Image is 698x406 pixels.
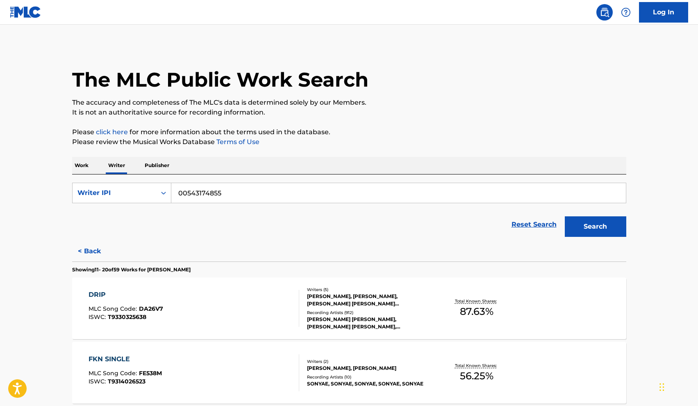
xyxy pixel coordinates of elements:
[507,216,561,234] a: Reset Search
[307,310,431,316] div: Recording Artists ( 912 )
[96,128,128,136] a: click here
[657,367,698,406] iframe: Chat Widget
[72,137,626,147] p: Please review the Musical Works Database
[77,188,151,198] div: Writer IPI
[139,305,163,312] span: DA26V7
[307,316,431,330] div: [PERSON_NAME] [PERSON_NAME], [PERSON_NAME] [PERSON_NAME],[PERSON_NAME], NOODAH05, [PERSON_NAME] [...
[307,374,431,380] div: Recording Artists ( 10 )
[215,138,259,146] a: Terms of Use
[639,2,688,23] a: Log In
[659,375,664,399] div: Drag
[89,290,163,300] div: DRIP
[106,157,127,174] p: Writer
[142,157,172,174] p: Publisher
[89,313,108,321] span: ISWC :
[72,67,368,92] h1: The MLC Public Work Search
[139,369,162,377] span: FE538M
[108,313,146,321] span: T9330325638
[307,293,431,307] div: [PERSON_NAME], [PERSON_NAME], [PERSON_NAME] [PERSON_NAME] [PERSON_NAME] [PERSON_NAME]
[72,127,626,137] p: Please for more information about the terms used in the database.
[10,6,41,18] img: MLC Logo
[621,7,631,17] img: help
[618,4,634,21] div: Help
[72,98,626,108] p: The accuracy and completeness of The MLC's data is determined solely by our Members.
[108,378,146,385] span: T9314026523
[72,183,626,241] form: Search Form
[89,378,108,385] span: ISWC :
[72,241,121,261] button: < Back
[600,7,609,17] img: search
[455,362,499,369] p: Total Known Shares:
[72,278,626,339] a: DRIPMLC Song Code:DA26V7ISWC:T9330325638Writers (5)[PERSON_NAME], [PERSON_NAME], [PERSON_NAME] [P...
[89,369,139,377] span: MLC Song Code :
[565,216,626,237] button: Search
[307,380,431,388] div: SONYAE, SONYAE, SONYAE, SONYAE, SONYAE
[460,304,493,319] span: 87.63 %
[455,298,499,304] p: Total Known Shares:
[460,369,493,383] span: 56.25 %
[72,342,626,404] a: FKN SINGLEMLC Song Code:FE538MISWC:T9314026523Writers (2)[PERSON_NAME], [PERSON_NAME]Recording Ar...
[89,305,139,312] span: MLC Song Code :
[72,157,91,174] p: Work
[596,4,613,21] a: Public Search
[89,354,162,364] div: FKN SINGLE
[307,287,431,293] div: Writers ( 5 )
[72,108,626,117] p: It is not an authoritative source for recording information.
[72,266,191,273] p: Showing 11 - 20 of 59 Works for [PERSON_NAME]
[307,365,431,372] div: [PERSON_NAME], [PERSON_NAME]
[307,358,431,365] div: Writers ( 2 )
